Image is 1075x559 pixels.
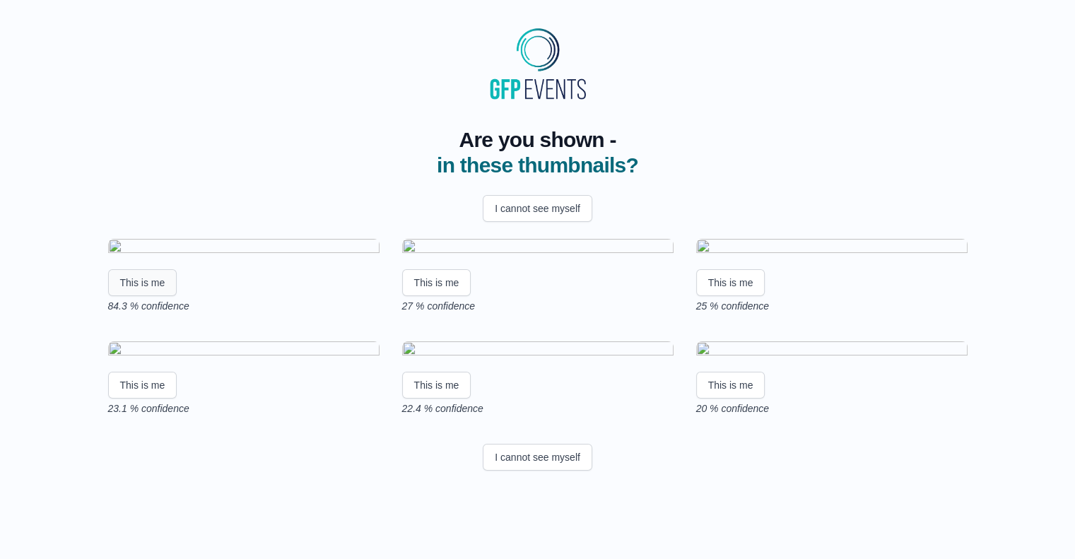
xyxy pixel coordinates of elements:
img: 9dc16f38a838e73fa4e28b8337417bf15ba46a9a.gif [402,239,674,258]
p: 22.4 % confidence [402,401,674,416]
span: Are you shown - [437,127,638,153]
button: I cannot see myself [483,444,592,471]
button: This is me [402,269,471,296]
img: 1008a3c66cec4d5cad80da10ce3c7f04213e1b0c.gif [696,239,968,258]
img: MyGraduationClip [485,23,591,105]
p: 23.1 % confidence [108,401,380,416]
button: This is me [108,269,177,296]
img: c6300dc0345adeec4cdb5afb5f857b6eaeb0050c.gif [108,341,380,360]
p: 27 % confidence [402,299,674,313]
button: This is me [108,372,177,399]
img: af23568ad3676d7d305ef47a441dc2105ff47fc5.gif [696,341,968,360]
img: e4330a55cbce1bf7621c5246ed7ed7918df1e8ab.gif [108,239,380,258]
button: This is me [402,372,471,399]
p: 84.3 % confidence [108,299,380,313]
img: 6928cba5ffdcddf2d061fa1bd848efd7e8e87db7.gif [402,341,674,360]
button: I cannot see myself [483,195,592,222]
button: This is me [696,269,765,296]
p: 20 % confidence [696,401,968,416]
span: in these thumbnails? [437,153,638,177]
button: This is me [696,372,765,399]
p: 25 % confidence [696,299,968,313]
